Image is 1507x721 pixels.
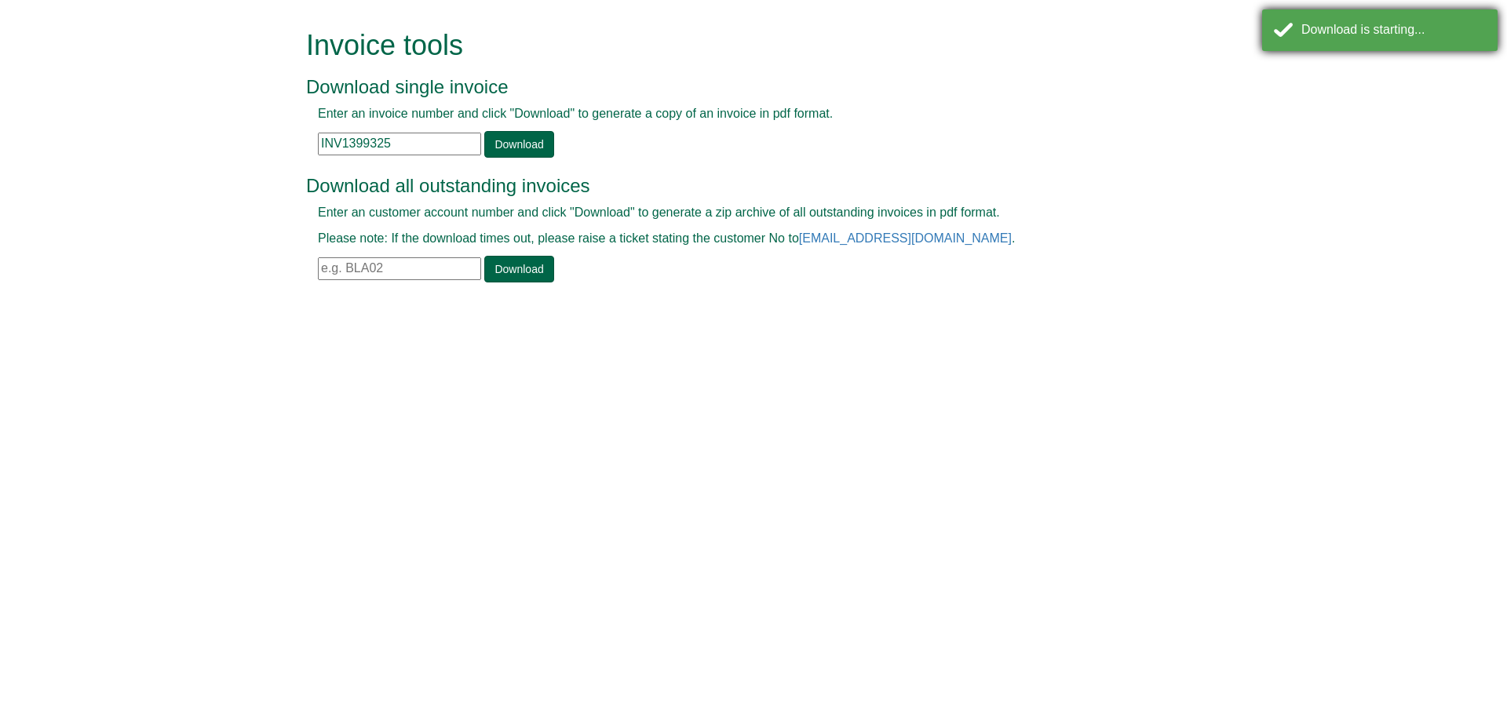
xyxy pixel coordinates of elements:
[318,257,481,280] input: e.g. BLA02
[318,133,481,155] input: e.g. INV1234
[318,204,1154,222] p: Enter an customer account number and click "Download" to generate a zip archive of all outstandin...
[306,176,1166,196] h3: Download all outstanding invoices
[799,231,1012,245] a: [EMAIL_ADDRESS][DOMAIN_NAME]
[318,105,1154,123] p: Enter an invoice number and click "Download" to generate a copy of an invoice in pdf format.
[318,230,1154,248] p: Please note: If the download times out, please raise a ticket stating the customer No to .
[306,30,1166,61] h1: Invoice tools
[484,131,553,158] a: Download
[306,77,1166,97] h3: Download single invoice
[484,256,553,282] a: Download
[1301,21,1486,39] div: Download is starting...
